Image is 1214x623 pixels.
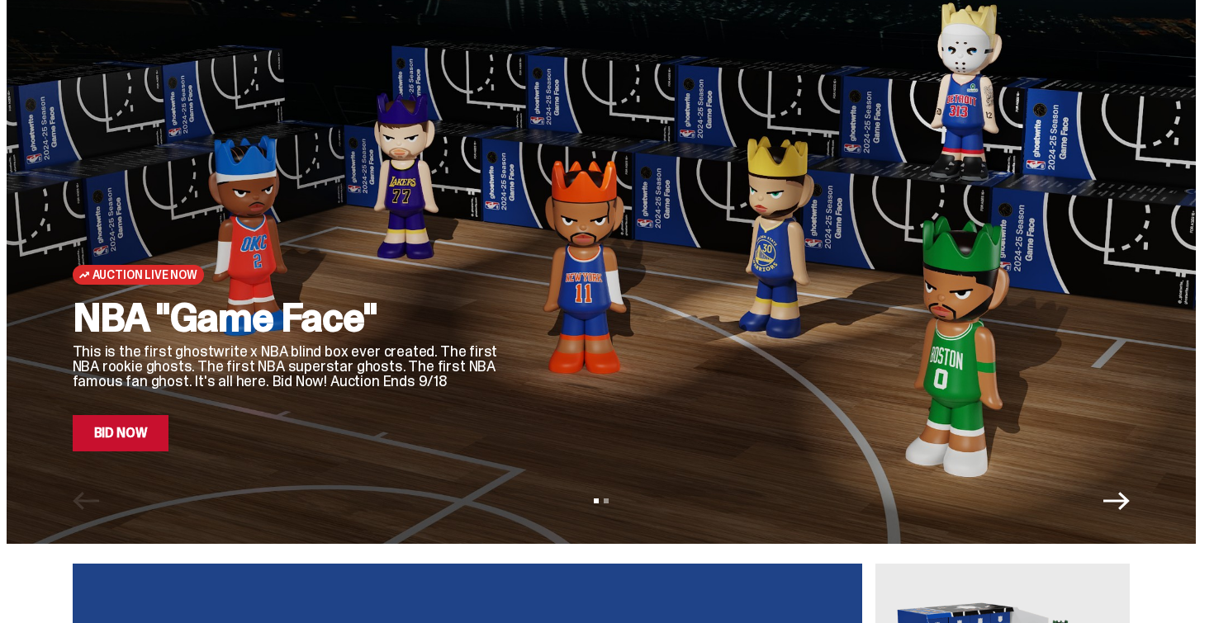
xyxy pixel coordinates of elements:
button: Next [1103,488,1130,514]
a: Bid Now [73,415,169,451]
button: View slide 2 [604,498,609,503]
span: Auction Live Now [92,268,197,281]
p: This is the first ghostwrite x NBA blind box ever created. The first NBA rookie ghosts. The first... [73,344,502,389]
h2: NBA "Game Face" [73,298,502,337]
button: View slide 1 [594,498,599,503]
